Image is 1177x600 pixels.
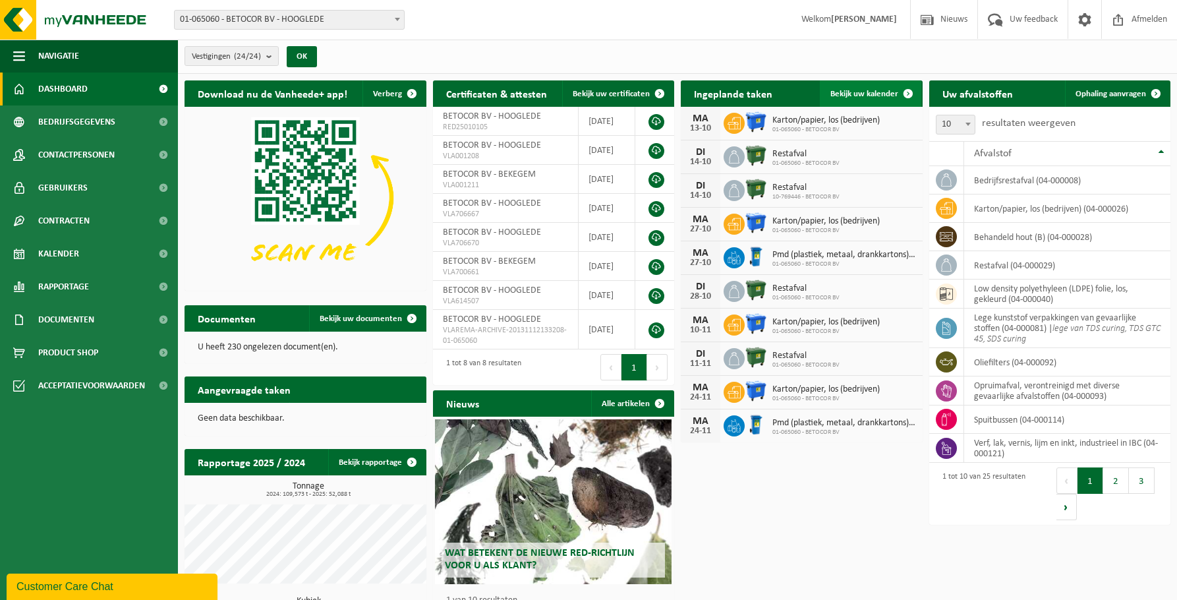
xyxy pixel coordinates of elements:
[591,390,673,417] a: Alle artikelen
[687,147,714,158] div: DI
[443,315,541,324] span: BETOCOR BV - HOOGLEDE
[573,90,650,98] span: Bekijk uw certificaten
[772,227,880,235] span: 01-065060 - BETOCOR BV
[174,10,405,30] span: 01-065060 - BETOCOR BV - HOOGLEDE
[445,548,635,571] span: Wat betekent de nieuwe RED-richtlijn voor u als klant?
[964,280,1171,309] td: low density polyethyleen (LDPE) folie, los, gekleurd (04-000040)
[687,315,714,326] div: MA
[974,324,1161,344] i: lege van TDS curing, TDS GTC 45, SDS curing
[772,418,916,429] span: Pmd (plastiek, metaal, drankkartons) (bedrijven)
[562,80,673,107] a: Bekijk uw certificaten
[1056,467,1077,494] button: Previous
[38,138,115,171] span: Contactpersonen
[1065,80,1169,107] a: Ophaling aanvragen
[964,434,1171,463] td: verf, lak, vernis, lijm en inkt, industrieel in IBC (04-000121)
[964,223,1171,251] td: behandeld hout (B) (04-000028)
[38,303,94,336] span: Documenten
[185,449,318,475] h2: Rapportage 2025 / 2024
[435,419,672,584] a: Wat betekent de nieuwe RED-richtlijn voor u als klant?
[38,204,90,237] span: Contracten
[309,305,425,332] a: Bekijk uw documenten
[687,225,714,234] div: 27-10
[1076,90,1146,98] span: Ophaling aanvragen
[362,80,425,107] button: Verberg
[964,348,1171,376] td: oliefilters (04-000092)
[38,336,98,369] span: Product Shop
[964,309,1171,348] td: lege kunststof verpakkingen van gevaarlijke stoffen (04-000081) |
[687,124,714,133] div: 13-10
[647,354,668,380] button: Next
[433,80,560,106] h2: Certificaten & attesten
[443,122,569,133] span: RED25010105
[443,256,536,266] span: BETOCOR BV - BEKEGEM
[1056,494,1077,520] button: Next
[687,393,714,402] div: 24-11
[579,194,635,223] td: [DATE]
[579,165,635,194] td: [DATE]
[579,310,635,349] td: [DATE]
[185,305,269,331] h2: Documenten
[443,151,569,162] span: VLA001208
[579,136,635,165] td: [DATE]
[687,427,714,436] div: 24-11
[443,169,536,179] span: BETOCOR BV - BEKEGEM
[185,80,360,106] h2: Download nu de Vanheede+ app!
[443,227,541,237] span: BETOCOR BV - HOOGLEDE
[745,245,767,268] img: WB-0240-HPE-BE-01
[772,126,880,134] span: 01-065060 - BETOCOR BV
[772,294,840,302] span: 01-065060 - BETOCOR BV
[687,282,714,292] div: DI
[772,317,880,328] span: Karton/papier, los (bedrijven)
[772,149,840,160] span: Restafval
[745,178,767,200] img: WB-1100-HPE-GN-01
[745,279,767,301] img: WB-1100-HPE-GN-01
[191,491,426,498] span: 2024: 109,573 t - 2025: 52,088 t
[772,328,880,336] span: 01-065060 - BETOCOR BV
[579,107,635,136] td: [DATE]
[287,46,317,67] button: OK
[175,11,404,29] span: 01-065060 - BETOCOR BV - HOOGLEDE
[772,183,840,193] span: Restafval
[772,351,840,361] span: Restafval
[687,349,714,359] div: DI
[687,191,714,200] div: 14-10
[772,260,916,268] span: 01-065060 - BETOCOR BV
[772,216,880,227] span: Karton/papier, los (bedrijven)
[964,376,1171,405] td: opruimafval, verontreinigd met diverse gevaarlijke afvalstoffen (04-000093)
[772,361,840,369] span: 01-065060 - BETOCOR BV
[974,148,1012,159] span: Afvalstof
[38,171,88,204] span: Gebruikers
[443,296,569,307] span: VLA614507
[687,113,714,124] div: MA
[443,111,541,121] span: BETOCOR BV - HOOGLEDE
[579,281,635,310] td: [DATE]
[7,571,220,600] iframe: chat widget
[373,90,402,98] span: Verberg
[772,193,840,201] span: 10-769446 - BETOCOR BV
[621,354,647,380] button: 1
[192,47,261,67] span: Vestigingen
[687,158,714,167] div: 14-10
[830,90,898,98] span: Bekijk uw kalender
[191,482,426,498] h3: Tonnage
[38,105,115,138] span: Bedrijfsgegevens
[600,354,621,380] button: Previous
[936,115,975,134] span: 10
[433,390,492,416] h2: Nieuws
[440,353,521,382] div: 1 tot 8 van 8 resultaten
[772,115,880,126] span: Karton/papier, los (bedrijven)
[820,80,921,107] a: Bekijk uw kalender
[38,40,79,73] span: Navigatie
[185,107,426,288] img: Download de VHEPlus App
[687,214,714,225] div: MA
[443,285,541,295] span: BETOCOR BV - HOOGLEDE
[443,209,569,220] span: VLA706667
[687,382,714,393] div: MA
[185,376,304,402] h2: Aangevraagde taken
[831,15,897,24] strong: [PERSON_NAME]
[443,140,541,150] span: BETOCOR BV - HOOGLEDE
[929,80,1026,106] h2: Uw afvalstoffen
[1129,467,1155,494] button: 3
